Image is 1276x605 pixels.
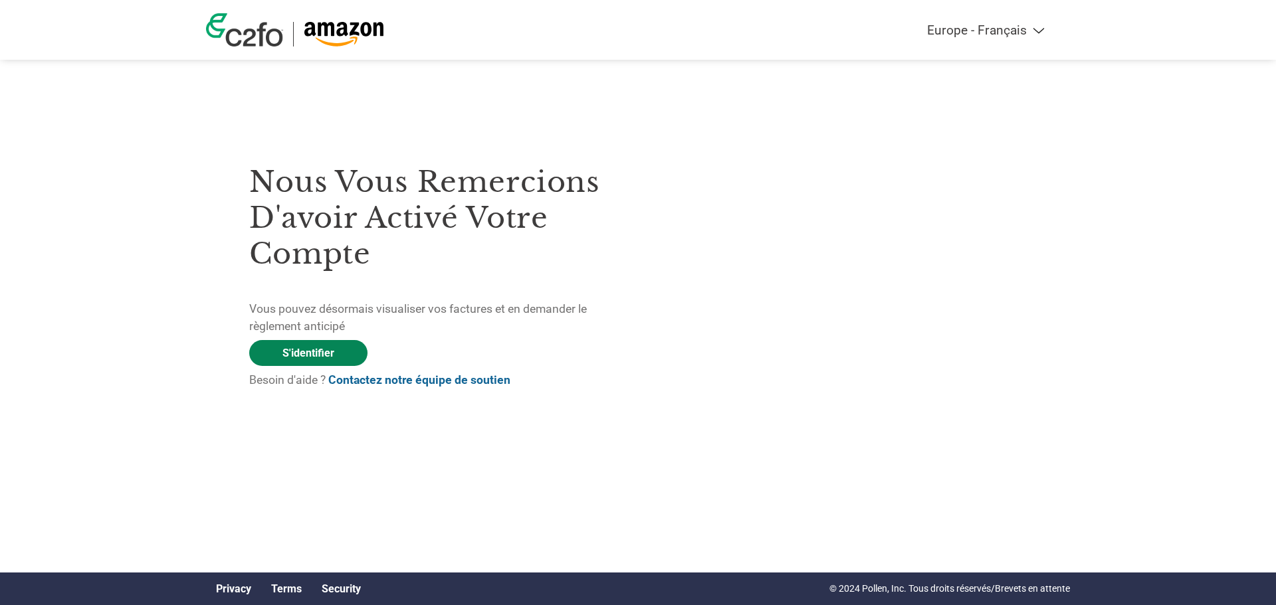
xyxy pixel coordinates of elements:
p: © 2024 Pollen, Inc. Tous droits réservés/Brevets en attente [829,582,1070,596]
a: Security [322,582,361,595]
h3: Nous vous remercions d'avoir activé votre compte [249,164,638,272]
a: S'identifier [249,340,368,366]
p: Vous pouvez désormais visualiser vos factures et en demander le règlement anticipé [249,300,638,335]
p: Besoin d'aide ? [249,371,638,389]
a: Contactez notre équipe de soutien [328,373,510,387]
a: Terms [271,582,302,595]
img: c2fo logo [206,13,283,46]
img: Amazon [304,22,384,46]
a: Privacy [216,582,251,595]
